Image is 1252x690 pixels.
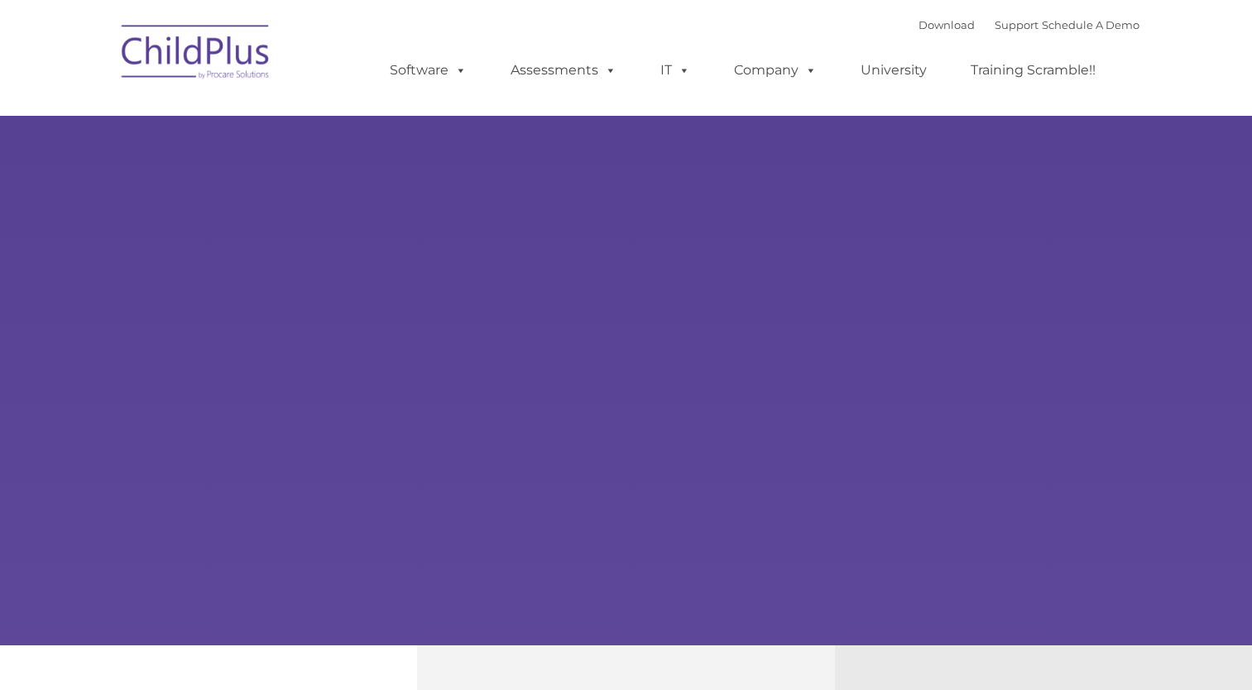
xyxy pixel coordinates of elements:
img: ChildPlus by Procare Solutions [113,13,279,96]
a: Download [919,18,975,31]
a: Assessments [494,54,633,87]
a: Company [717,54,833,87]
a: Training Scramble!! [954,54,1112,87]
a: Support [995,18,1039,31]
a: IT [644,54,707,87]
a: University [844,54,943,87]
font: | [919,18,1139,31]
a: Schedule A Demo [1042,18,1139,31]
a: Software [373,54,483,87]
